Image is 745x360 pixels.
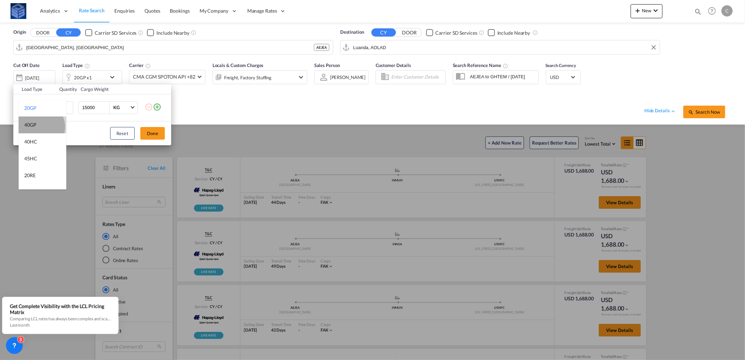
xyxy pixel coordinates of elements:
[24,138,37,145] div: 40HC
[24,172,36,179] div: 20RE
[24,105,36,112] div: 20GP
[24,155,37,162] div: 45HC
[24,121,36,128] div: 40GP
[24,189,36,196] div: 40RE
